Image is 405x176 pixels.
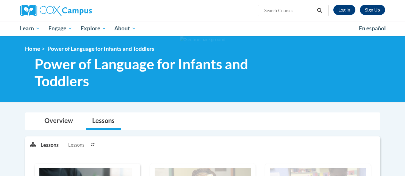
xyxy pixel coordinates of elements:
img: Section background [180,36,225,43]
span: Power of Language for Infants and Toddlers [47,45,154,52]
a: About [110,21,140,36]
a: Lessons [86,113,121,130]
p: Lessons [41,142,59,149]
a: Engage [44,21,77,36]
span: Learn [20,25,40,32]
span: En español [359,25,386,32]
a: Learn [16,21,45,36]
a: Register [360,5,385,15]
a: Log In [333,5,355,15]
span: Power of Language for Infants and Toddlers [35,56,299,89]
span: About [114,25,136,32]
span: Lessons [68,142,84,149]
span: Engage [48,25,72,32]
a: Overview [38,113,79,130]
div: Main menu [15,21,390,36]
a: En español [355,22,390,35]
a: Cox Campus [20,5,135,16]
img: Cox Campus [20,5,92,16]
button: Search [315,7,324,14]
a: Home [25,45,40,52]
input: Search Courses [263,7,315,14]
span: Explore [81,25,106,32]
a: Explore [77,21,110,36]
